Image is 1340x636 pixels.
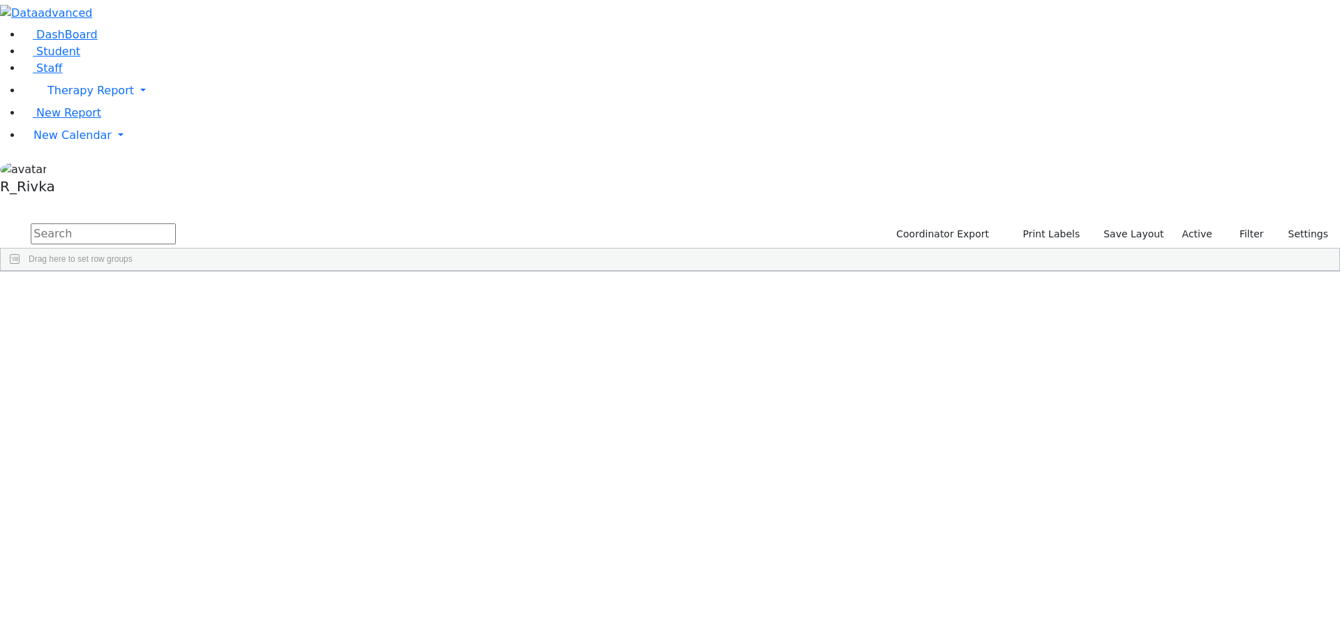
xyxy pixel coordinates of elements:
span: DashBoard [36,28,98,41]
button: Coordinator Export [887,223,995,245]
span: New Report [36,106,101,119]
a: Therapy Report [22,77,1340,105]
a: DashBoard [22,28,98,41]
a: New Calendar [22,121,1340,149]
button: Save Layout [1097,223,1170,245]
a: Student [22,45,80,58]
a: New Report [22,106,101,119]
span: Drag here to set row groups [29,254,133,264]
span: Therapy Report [47,84,134,97]
button: Print Labels [1006,223,1086,245]
label: Active [1176,223,1219,245]
span: New Calendar [33,128,112,142]
span: Staff [36,61,62,75]
input: Search [31,223,176,244]
span: Student [36,45,80,58]
button: Filter [1221,223,1270,245]
a: Staff [22,61,62,75]
button: Settings [1270,223,1334,245]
